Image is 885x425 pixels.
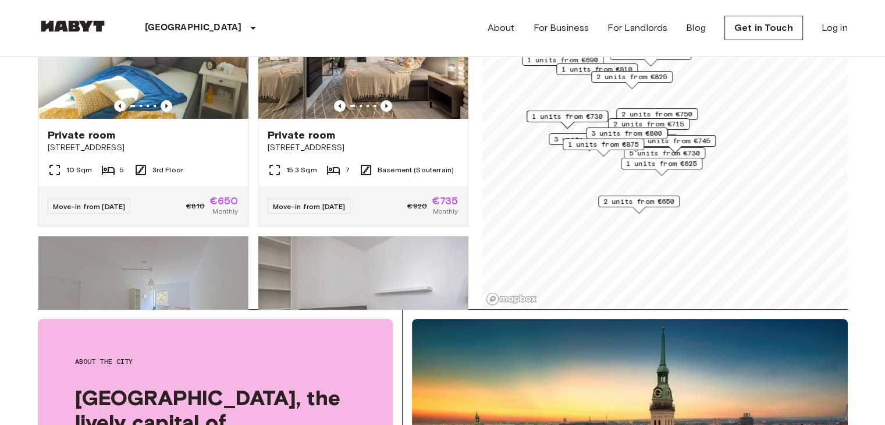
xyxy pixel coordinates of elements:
div: Map marker [624,147,705,165]
img: Marketing picture of unit DE-02-002-002-02HF [258,236,468,376]
span: 3 units from €800 [591,128,662,139]
span: 2 units from €825 [596,72,667,82]
span: Move-in from [DATE] [273,202,346,211]
span: 2 units from €650 [603,196,674,207]
span: 2 units from €745 [639,136,710,146]
span: Private room [48,128,116,142]
div: Map marker [621,158,702,176]
button: Previous image [381,100,392,112]
span: Private room [268,128,336,142]
div: Map marker [586,127,667,146]
div: Map marker [608,118,689,136]
span: Basement (Souterrain) [378,165,454,175]
span: 5 units from €730 [629,148,700,158]
span: [STREET_ADDRESS] [268,142,459,154]
div: Map marker [556,63,638,82]
span: 7 [345,165,350,175]
span: Monthly [432,206,458,217]
span: €920 [407,201,427,211]
a: Get in Touch [724,16,803,40]
a: For Landlords [607,21,667,35]
img: Habyt [38,20,108,32]
span: 5 [120,165,124,175]
span: 2 units from €750 [621,109,692,119]
span: 3 units from €785 [554,134,625,144]
button: Previous image [334,100,346,112]
span: 1 units from €810 [561,64,632,75]
span: [STREET_ADDRESS] [48,142,239,154]
a: Mapbox logo [486,292,537,306]
span: Move-in from [DATE] [53,202,126,211]
a: About [488,21,515,35]
span: 3rd Floor [152,165,183,175]
div: Map marker [616,108,698,126]
span: 1 units from €625 [626,158,697,169]
span: 10 Sqm [66,165,93,175]
p: [GEOGRAPHIC_DATA] [145,21,242,35]
span: 1 units from €875 [568,139,639,150]
button: Previous image [161,100,172,112]
button: Previous image [114,100,126,112]
span: €810 [186,201,205,211]
div: Map marker [549,133,630,151]
span: About the city [75,356,356,367]
div: Map marker [563,139,644,157]
a: Log in [822,21,848,35]
span: Monthly [212,206,238,217]
span: 15.3 Sqm [286,165,317,175]
a: Blog [686,21,706,35]
span: €735 [432,196,459,206]
div: Map marker [598,196,680,214]
span: 1 units from €730 [532,111,603,122]
div: Map marker [527,111,608,129]
span: 1 units from €690 [527,55,598,65]
img: Marketing picture of unit DE-02-023-04M [38,236,248,376]
div: Map marker [610,48,691,66]
div: Map marker [591,71,673,89]
span: €650 [209,196,239,206]
span: 2 units from €715 [613,119,684,129]
div: Map marker [522,54,603,72]
div: Map marker [634,135,716,153]
a: For Business [533,21,589,35]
